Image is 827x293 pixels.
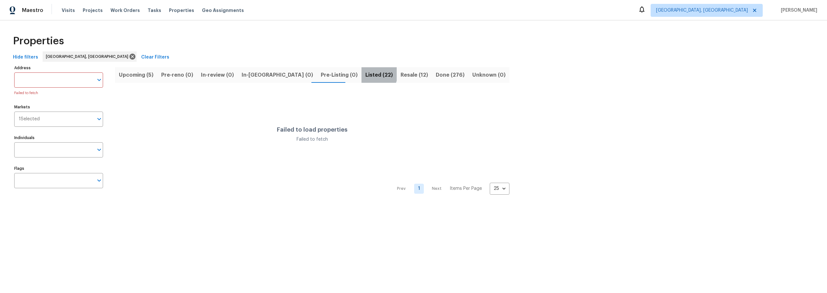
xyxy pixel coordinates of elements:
span: Clear Filters [141,53,169,61]
span: Tasks [148,8,161,13]
label: Flags [14,167,103,170]
span: In-review (0) [201,71,234,80]
span: Visits [62,7,75,14]
nav: Pagination Navigation [391,183,509,195]
a: Goto page 1 [414,184,424,194]
span: [PERSON_NAME] [778,7,817,14]
span: [GEOGRAPHIC_DATA], [GEOGRAPHIC_DATA] [656,7,748,14]
span: Listed (22) [365,71,393,80]
button: Open [95,145,104,154]
div: 25 [490,180,509,197]
button: Hide filters [10,51,41,63]
button: Open [95,176,104,185]
div: Failed to fetch [277,136,348,143]
div: [GEOGRAPHIC_DATA], [GEOGRAPHIC_DATA] [43,51,137,62]
span: Maestro [22,7,43,14]
span: Resale (12) [401,71,428,80]
span: [GEOGRAPHIC_DATA], [GEOGRAPHIC_DATA] [46,53,131,60]
span: Pre-Listing (0) [321,71,358,80]
span: Done (276) [436,71,465,80]
span: In-[GEOGRAPHIC_DATA] (0) [242,71,313,80]
span: Properties [169,7,194,14]
span: Geo Assignments [202,7,244,14]
span: Unknown (0) [472,71,506,80]
button: Open [95,75,104,84]
button: Clear Filters [139,51,172,63]
button: Open [95,114,104,124]
span: Properties [13,38,64,44]
h4: Failed to load properties [277,126,348,133]
label: Individuals [14,136,103,140]
span: Hide filters [13,53,38,61]
span: Pre-reno (0) [161,71,193,80]
span: 1 Selected [19,116,40,122]
span: Projects [83,7,103,14]
span: Work Orders [110,7,140,14]
label: Address [14,66,103,70]
label: Markets [14,105,103,109]
p: Failed to fetch [14,90,103,96]
span: Upcoming (5) [119,71,153,80]
p: Items Per Page [450,185,482,192]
